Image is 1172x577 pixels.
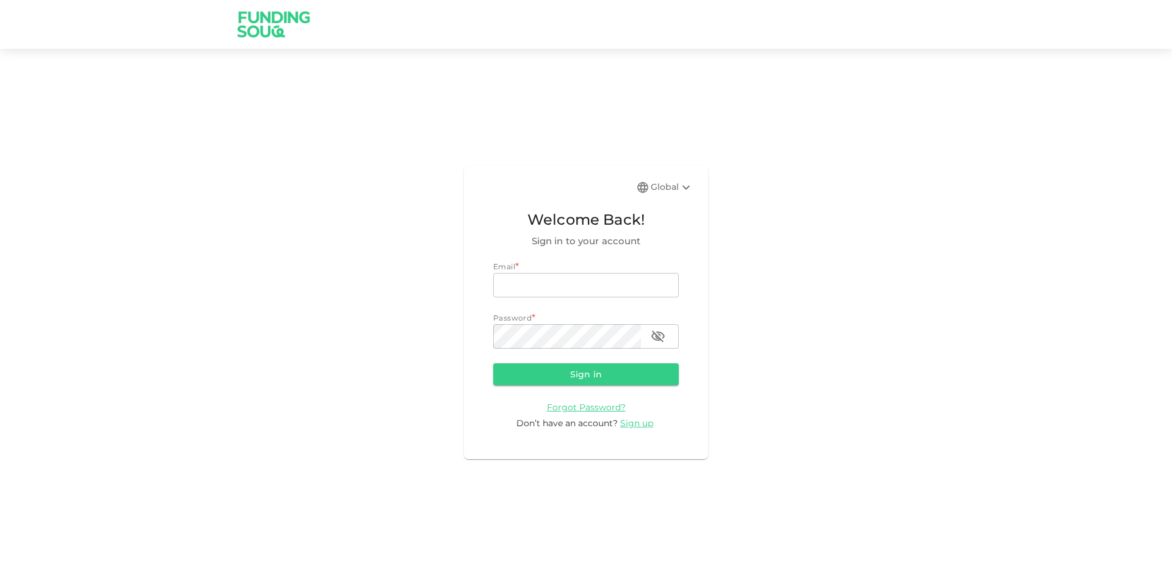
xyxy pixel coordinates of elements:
a: Forgot Password? [547,401,626,413]
span: Don’t have an account? [516,418,618,429]
span: Email [493,262,515,271]
span: Sign up [620,418,653,429]
span: Welcome Back! [493,208,679,231]
span: Password [493,313,532,322]
input: password [493,324,641,349]
div: Global [651,180,693,195]
span: Forgot Password? [547,402,626,413]
button: Sign in [493,363,679,385]
input: email [493,273,679,297]
span: Sign in to your account [493,234,679,249]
